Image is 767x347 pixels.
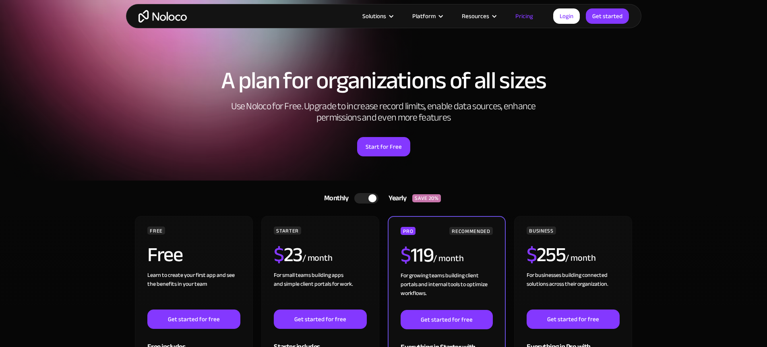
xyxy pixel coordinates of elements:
div: RECOMMENDED [449,227,492,235]
div: / month [565,252,595,265]
a: Start for Free [357,137,410,156]
div: For businesses building connected solutions across their organization. ‍ [527,271,619,310]
h2: Free [147,245,182,265]
a: Get started for free [274,310,366,329]
div: Yearly [378,192,412,204]
a: Get started for free [147,310,240,329]
div: For small teams building apps and simple client portals for work. ‍ [274,271,366,310]
h1: A plan for organizations of all sizes [134,69,633,93]
div: Monthly [314,192,355,204]
div: Resources [462,11,489,21]
div: FREE [147,226,165,235]
div: / month [433,252,463,265]
span: $ [274,236,284,274]
div: Solutions [352,11,402,21]
a: Get started for free [527,310,619,329]
div: BUSINESS [527,226,556,235]
div: Platform [412,11,436,21]
span: $ [401,236,411,274]
div: Learn to create your first app and see the benefits in your team ‍ [147,271,240,310]
h2: 255 [527,245,565,265]
h2: Use Noloco for Free. Upgrade to increase record limits, enable data sources, enhance permissions ... [223,101,545,123]
span: $ [527,236,537,274]
div: Platform [402,11,452,21]
h2: 23 [274,245,302,265]
a: Get started [586,8,629,24]
div: SAVE 20% [412,194,441,202]
div: Resources [452,11,505,21]
div: For growing teams building client portals and internal tools to optimize workflows. [401,271,492,310]
div: STARTER [274,226,301,235]
div: / month [302,252,333,265]
div: PRO [401,227,416,235]
a: Login [553,8,580,24]
a: home [139,10,187,23]
h2: 119 [401,245,433,265]
div: Solutions [362,11,386,21]
a: Pricing [505,11,543,21]
a: Get started for free [401,310,492,329]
